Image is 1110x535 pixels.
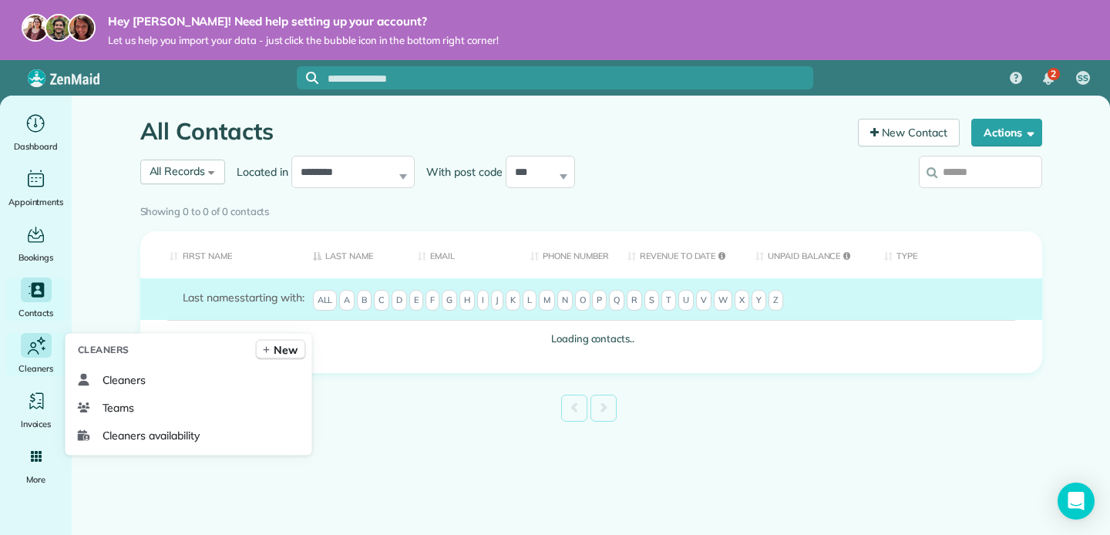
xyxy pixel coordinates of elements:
[406,231,519,278] th: Email: activate to sort column ascending
[26,472,45,487] span: More
[6,278,66,321] a: Contacts
[392,290,407,311] span: D
[1058,483,1095,520] div: Open Intercom Messenger
[6,167,66,210] a: Appointments
[415,164,506,180] label: With post code
[523,290,536,311] span: L
[72,366,306,394] a: Cleaners
[442,290,457,311] span: G
[274,342,298,358] span: New
[357,290,372,311] span: B
[45,14,72,42] img: jorge-587dff0eeaa6aab1f244e6dc62b8924c3b6ad411094392a53c71c6c4a576187d.jpg
[644,290,659,311] span: S
[678,290,694,311] span: U
[301,231,406,278] th: Last Name: activate to sort column descending
[459,290,475,311] span: H
[616,231,744,278] th: Revenue to Date: activate to sort column ascending
[72,422,306,449] a: Cleaners availability
[108,14,499,29] strong: Hey [PERSON_NAME]! Need help setting up your account?
[409,290,423,311] span: E
[735,290,749,311] span: X
[744,231,873,278] th: Unpaid Balance: activate to sort column ascending
[306,72,318,84] svg: Focus search
[339,290,355,311] span: A
[858,119,960,146] a: New Contact
[313,290,338,311] span: All
[539,290,555,311] span: M
[6,389,66,432] a: Invoices
[140,119,847,144] h1: All Contacts
[873,231,1042,278] th: Type: activate to sort column ascending
[140,231,302,278] th: First Name: activate to sort column ascending
[477,290,489,311] span: I
[140,320,1042,358] td: Loading contacts..
[6,222,66,265] a: Bookings
[506,290,520,311] span: K
[297,72,318,84] button: Focus search
[18,250,54,265] span: Bookings
[103,372,146,388] span: Cleaners
[575,290,590,311] span: O
[1051,68,1056,80] span: 2
[22,14,49,42] img: maria-72a9807cf96188c08ef61303f053569d2e2a8a1cde33d635c8a3ac13582a053d.jpg
[491,290,503,311] span: J
[374,290,389,311] span: C
[103,428,200,443] span: Cleaners availability
[519,231,616,278] th: Phone number: activate to sort column ascending
[592,290,607,311] span: P
[557,290,573,311] span: N
[769,290,783,311] span: Z
[1032,62,1065,96] div: 2 unread notifications
[183,291,240,305] span: Last names
[108,34,499,47] span: Let us help you import your data - just click the bubble icon in the bottom right corner!
[661,290,676,311] span: T
[21,416,52,432] span: Invoices
[714,290,732,311] span: W
[627,290,642,311] span: R
[72,394,306,422] a: Teams
[68,14,96,42] img: michelle-19f622bdf1676172e81f8f8fba1fb50e276960ebfe0243fe18214015130c80e4.jpg
[425,290,439,311] span: F
[997,60,1110,96] nav: Main
[971,119,1042,146] button: Actions
[6,333,66,376] a: Cleaners
[14,139,58,154] span: Dashboard
[18,361,53,376] span: Cleaners
[140,198,1042,220] div: Showing 0 to 0 of 0 contacts
[103,400,135,416] span: Teams
[609,290,624,311] span: Q
[696,290,711,311] span: V
[8,194,64,210] span: Appointments
[6,111,66,154] a: Dashboard
[256,340,306,360] a: New
[150,164,206,178] span: All Records
[1078,72,1088,85] span: SS
[183,290,304,305] label: starting with:
[752,290,766,311] span: Y
[78,342,129,358] span: Cleaners
[225,164,291,180] label: Located in
[18,305,53,321] span: Contacts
